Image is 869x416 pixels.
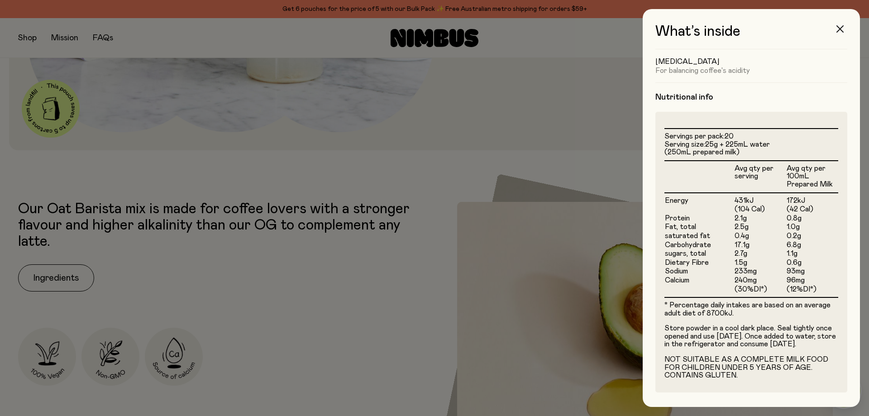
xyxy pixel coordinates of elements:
[665,197,688,204] span: Energy
[786,193,838,206] td: 172kJ
[665,250,706,257] span: sugars, total
[786,276,838,285] td: 96mg
[734,161,786,193] th: Avg qty per serving
[734,258,786,268] td: 1.5g
[655,92,847,103] h4: Nutritional info
[664,141,838,157] li: Serving size:
[786,214,838,223] td: 0.8g
[655,24,847,49] h3: What’s inside
[786,205,838,214] td: (42 Cal)
[665,259,709,266] span: Dietary Fibre
[664,356,838,380] p: NOT SUITABLE AS A COMPLETE MILK FOOD FOR CHILDREN UNDER 5 YEARS OF AGE. CONTAINS GLUTEN.
[725,133,734,140] span: 20
[786,241,838,250] td: 6.8g
[655,57,847,66] h5: [MEDICAL_DATA]
[734,276,786,285] td: 240mg
[786,285,838,297] td: (12%DI*)
[734,223,786,232] td: 2.5g
[664,325,838,349] p: Store powder in a cool dark place. Seal tightly once opened and use [DATE]. Once added to water, ...
[786,267,838,276] td: 93mg
[655,66,847,75] p: For balancing coffee's acidity
[786,249,838,258] td: 1.1g
[786,223,838,232] td: 1.0g
[734,249,786,258] td: 2.7g
[665,241,711,249] span: Carbohydrate
[664,133,838,141] li: Servings per pack:
[734,267,786,276] td: 233mg
[665,277,689,284] span: Calcium
[786,258,838,268] td: 0.6g
[786,161,838,193] th: Avg qty per 100mL Prepared Milk
[734,241,786,250] td: 17.1g
[664,301,838,317] p: * Percentage daily intakes are based on an average adult diet of 8700kJ.
[665,232,710,239] span: saturated fat
[665,268,688,275] span: Sodium
[664,141,770,156] span: 25g + 225mL water (250mL prepared milk)
[665,223,696,230] span: Fat, total
[665,215,690,222] span: Protein
[734,214,786,223] td: 2.1g
[734,232,786,241] td: 0.4g
[734,285,786,297] td: (30%DI*)
[786,232,838,241] td: 0.2g
[734,193,786,206] td: 431kJ
[734,205,786,214] td: (104 Cal)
